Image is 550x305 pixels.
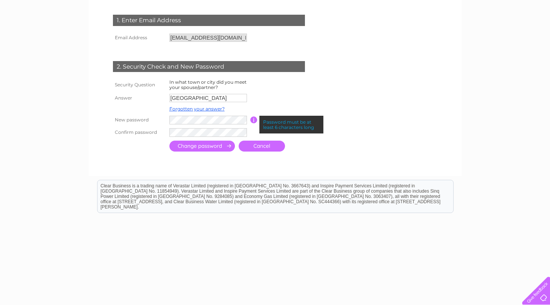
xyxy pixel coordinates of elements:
a: Forgotten your answer? [169,106,225,112]
th: Email Address [111,32,168,44]
th: Security Question [111,78,168,92]
a: Water [445,32,459,38]
a: 0333 014 3131 [408,4,460,13]
div: 2. Security Check and New Password [113,61,305,72]
input: Submit [169,141,235,152]
img: logo.png [19,20,58,43]
a: Contact [527,32,545,38]
label: In what town or city did you meet your spouse/partner? [169,79,247,90]
div: Clear Business is a trading name of Verastar Limited (registered in [GEOGRAPHIC_DATA] No. 3667643... [98,4,453,37]
input: Information [250,116,257,123]
th: Confirm password [111,126,168,139]
a: Telecoms [484,32,507,38]
div: 1. Enter Email Address [113,15,305,26]
a: Blog [512,32,523,38]
a: Energy [463,32,480,38]
th: Answer [111,92,168,104]
th: New password [111,114,168,126]
div: Password must be at least 6 characters long [259,116,323,134]
a: Cancel [239,141,285,152]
